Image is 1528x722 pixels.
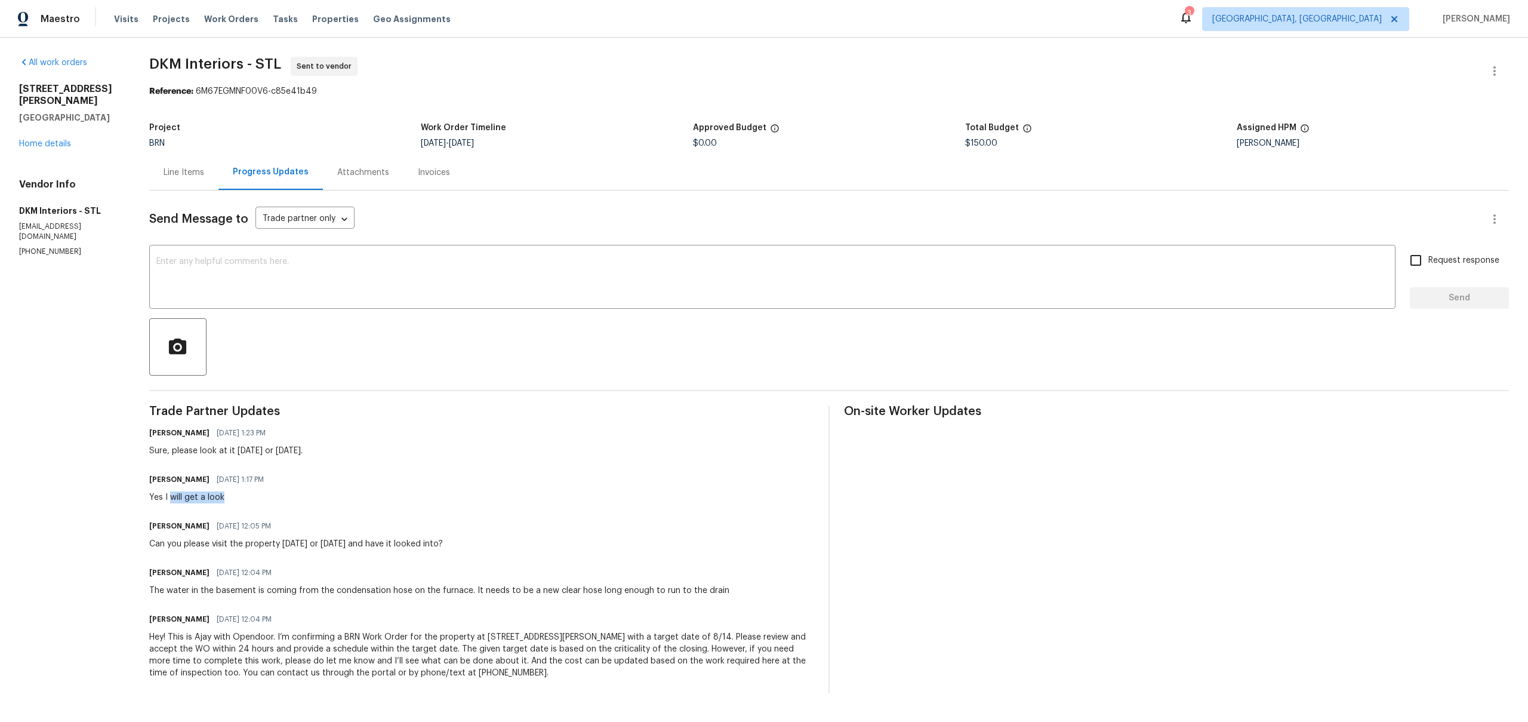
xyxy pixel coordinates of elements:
span: Work Orders [204,13,258,25]
span: On-site Worker Updates [844,405,1509,417]
h2: [STREET_ADDRESS][PERSON_NAME] [19,83,121,107]
div: Line Items [164,167,204,179]
div: Can you please visit the property [DATE] or [DATE] and have it looked into? [149,538,443,550]
h5: Work Order Timeline [421,124,506,132]
span: [DATE] 12:04 PM [217,567,272,579]
a: Home details [19,140,71,148]
div: Trade partner only [255,210,355,229]
span: Sent to vendor [297,60,356,72]
b: Reference: [149,87,193,96]
div: Progress Updates [233,166,309,178]
span: The total cost of line items that have been approved by both Opendoor and the Trade Partner. This... [770,124,780,139]
div: Invoices [418,167,450,179]
span: Maestro [41,13,80,25]
div: The water in the basement is coming from the condensation hose on the furnace. It needs to be a n... [149,585,729,597]
span: Send Message to [149,213,248,225]
div: Attachments [337,167,389,179]
h5: Approved Budget [693,124,766,132]
span: $150.00 [965,139,997,148]
span: [DATE] 1:17 PM [217,474,264,486]
h6: [PERSON_NAME] [149,520,210,532]
span: Visits [114,13,138,25]
span: [DATE] 12:05 PM [217,520,271,532]
h6: [PERSON_NAME] [149,567,210,579]
div: 6M67EGMNF00V6-c85e41b49 [149,85,1509,97]
span: [DATE] [421,139,446,148]
span: Request response [1428,254,1499,267]
p: [EMAIL_ADDRESS][DOMAIN_NAME] [19,222,121,242]
span: [GEOGRAPHIC_DATA], [GEOGRAPHIC_DATA] [1212,13,1382,25]
h6: [PERSON_NAME] [149,474,210,486]
span: Tasks [273,15,298,23]
div: Hey! This is Ajay with Opendoor. I’m confirming a BRN Work Order for the property at [STREET_ADDR... [149,631,814,679]
span: Projects [153,13,190,25]
h5: Assigned HPM [1237,124,1296,132]
span: The total cost of line items that have been proposed by Opendoor. This sum includes line items th... [1022,124,1032,139]
h4: Vendor Info [19,179,121,191]
span: The hpm assigned to this work order. [1300,124,1310,139]
span: DKM Interiors - STL [149,57,281,71]
span: BRN [149,139,165,148]
span: [DATE] [449,139,474,148]
span: Trade Partner Updates [149,405,814,417]
span: [PERSON_NAME] [1438,13,1510,25]
div: [PERSON_NAME] [1237,139,1509,148]
h6: [PERSON_NAME] [149,427,210,439]
p: [PHONE_NUMBER] [19,247,121,257]
h5: DKM Interiors - STL [19,205,121,217]
span: $0.00 [693,139,717,148]
a: All work orders [19,59,87,67]
h5: Project [149,124,180,132]
span: [DATE] 1:23 PM [217,427,266,439]
h6: [PERSON_NAME] [149,613,210,625]
h5: Total Budget [965,124,1019,132]
div: 3 [1185,7,1193,19]
span: - [421,139,474,148]
span: Geo Assignments [373,13,451,25]
div: Sure, please look at it [DATE] or [DATE]. [149,445,303,457]
h5: [GEOGRAPHIC_DATA] [19,112,121,124]
span: [DATE] 12:04 PM [217,613,272,625]
span: Properties [312,13,359,25]
div: Yes I will get a look [149,491,271,503]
